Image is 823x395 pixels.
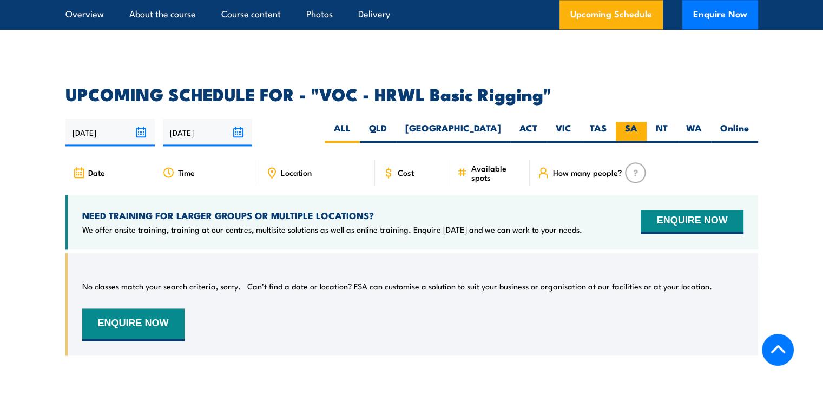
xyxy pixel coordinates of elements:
[510,122,547,143] label: ACT
[677,122,711,143] label: WA
[396,122,510,143] label: [GEOGRAPHIC_DATA]
[547,122,581,143] label: VIC
[82,308,185,341] button: ENQUIRE NOW
[82,281,241,292] p: No classes match your search criteria, sorry.
[82,224,582,235] p: We offer onsite training, training at our centres, multisite solutions as well as online training...
[163,119,252,146] input: To date
[711,122,758,143] label: Online
[82,209,582,221] h4: NEED TRAINING FOR LARGER GROUPS OR MULTIPLE LOCATIONS?
[471,163,522,182] span: Available spots
[616,122,647,143] label: SA
[552,168,622,177] span: How many people?
[178,168,195,177] span: Time
[641,210,743,234] button: ENQUIRE NOW
[398,168,414,177] span: Cost
[88,168,105,177] span: Date
[360,122,396,143] label: QLD
[247,281,712,292] p: Can’t find a date or location? FSA can customise a solution to suit your business or organisation...
[581,122,616,143] label: TAS
[65,86,758,101] h2: UPCOMING SCHEDULE FOR - "VOC - HRWL Basic Rigging"
[65,119,155,146] input: From date
[281,168,312,177] span: Location
[647,122,677,143] label: NT
[325,122,360,143] label: ALL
